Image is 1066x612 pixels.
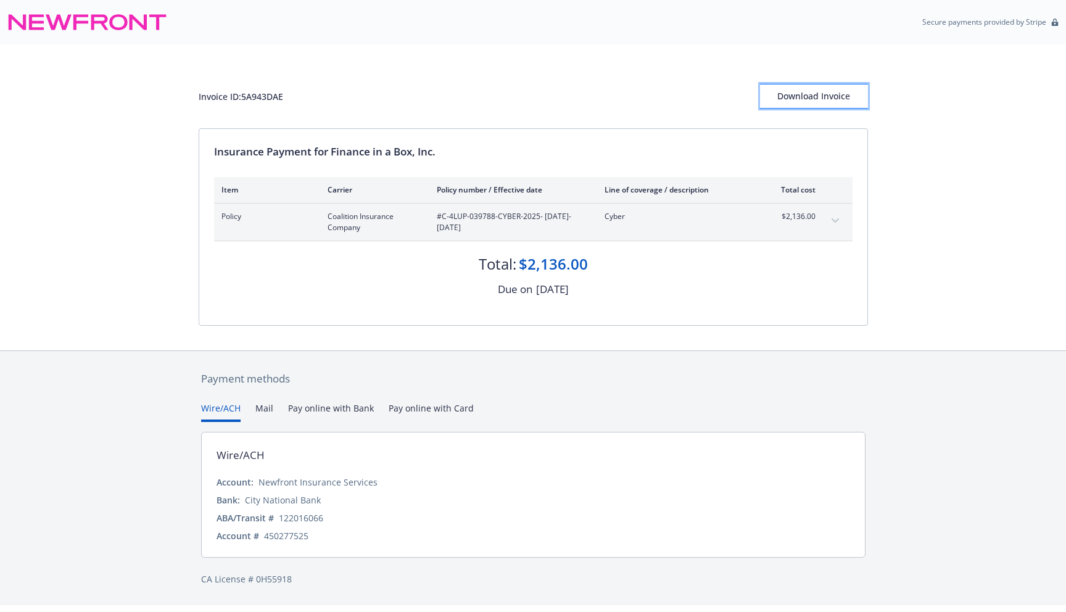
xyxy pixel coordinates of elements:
[328,211,417,233] span: Coalition Insurance Company
[279,511,323,524] div: 122016066
[201,371,866,387] div: Payment methods
[605,211,750,222] span: Cyber
[255,402,273,422] button: Mail
[217,529,259,542] div: Account #
[217,476,254,489] div: Account:
[201,402,241,422] button: Wire/ACH
[437,184,585,195] div: Policy number / Effective date
[221,211,308,222] span: Policy
[536,281,569,297] div: [DATE]
[519,254,588,275] div: $2,136.00
[217,511,274,524] div: ABA/Transit #
[437,211,585,233] span: #C-4LUP-039788-CYBER-2025 - [DATE]-[DATE]
[605,184,750,195] div: Line of coverage / description
[389,402,474,422] button: Pay online with Card
[201,573,866,585] div: CA License # 0H55918
[479,254,516,275] div: Total:
[328,184,417,195] div: Carrier
[769,184,816,195] div: Total cost
[769,211,816,222] span: $2,136.00
[217,447,265,463] div: Wire/ACH
[288,402,374,422] button: Pay online with Bank
[825,211,845,231] button: expand content
[258,476,378,489] div: Newfront Insurance Services
[214,144,853,160] div: Insurance Payment for Finance in a Box, Inc.
[760,84,868,109] button: Download Invoice
[214,204,853,241] div: PolicyCoalition Insurance Company#C-4LUP-039788-CYBER-2025- [DATE]-[DATE]Cyber$2,136.00expand con...
[498,281,532,297] div: Due on
[221,184,308,195] div: Item
[760,85,868,108] div: Download Invoice
[199,90,283,103] div: Invoice ID: 5A943DAE
[922,17,1046,27] p: Secure payments provided by Stripe
[245,494,321,507] div: City National Bank
[264,529,308,542] div: 450277525
[217,494,240,507] div: Bank:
